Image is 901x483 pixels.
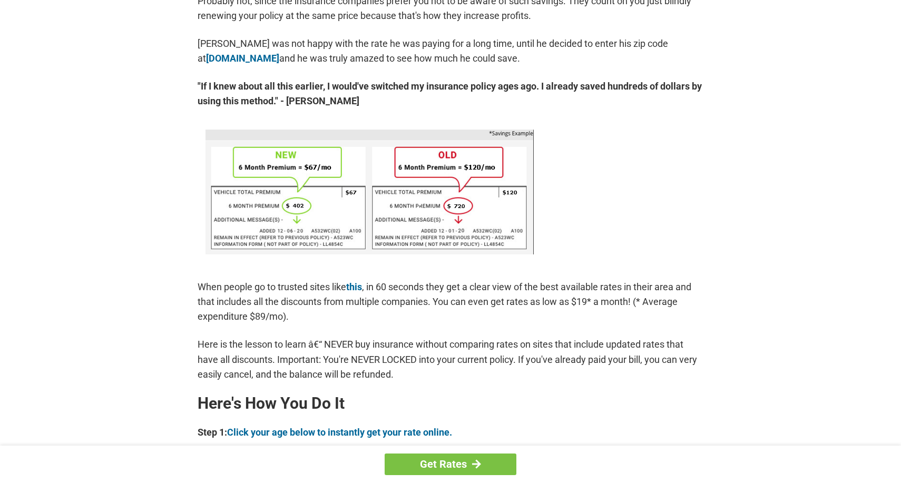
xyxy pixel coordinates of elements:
p: Here is the lesson to learn â€“ NEVER buy insurance without comparing rates on sites that include... [198,337,703,381]
a: this [346,281,362,292]
img: savings [205,130,534,254]
p: When people go to trusted sites like , in 60 seconds they get a clear view of the best available ... [198,280,703,324]
h2: Here's How You Do It [198,395,703,412]
a: Click your age below to instantly get your rate online. [227,427,452,438]
p: [PERSON_NAME] was not happy with the rate he was paying for a long time, until he decided to ente... [198,36,703,66]
a: [DOMAIN_NAME] [206,53,279,64]
b: Step 1: [198,427,227,438]
strong: "If I knew about all this earlier, I would've switched my insurance policy ages ago. I already sa... [198,79,703,109]
a: Get Rates [385,454,516,475]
